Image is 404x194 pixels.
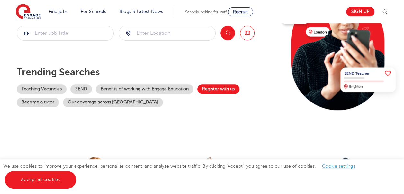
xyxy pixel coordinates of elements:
[17,66,276,78] p: Trending searches
[63,98,163,107] a: Our coverage across [GEOGRAPHIC_DATA]
[17,26,114,41] div: Submit
[233,9,248,14] span: Recruit
[197,84,239,94] a: Register with us
[17,26,113,40] input: Submit
[185,10,227,14] span: Schools looking for staff
[346,7,374,16] a: Sign up
[70,84,92,94] a: SEND
[49,9,68,14] a: Find jobs
[96,84,193,94] a: Benefits of working with Engage Education
[3,164,362,182] span: We use cookies to improve your experience, personalise content, and analyse website traffic. By c...
[322,164,355,169] a: Cookie settings
[17,84,67,94] a: Teaching Vacancies
[228,7,253,16] a: Recruit
[5,171,76,189] a: Accept all cookies
[81,9,106,14] a: For Schools
[120,9,163,14] a: Blogs & Latest News
[220,26,235,40] button: Search
[17,98,59,107] a: Become a tutor
[119,26,216,41] div: Submit
[119,26,215,40] input: Submit
[16,4,41,20] img: Engage Education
